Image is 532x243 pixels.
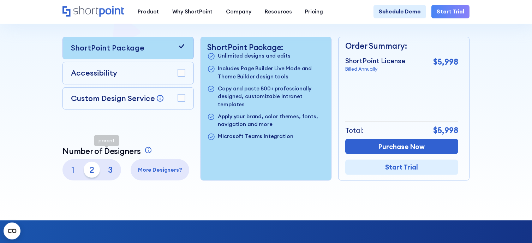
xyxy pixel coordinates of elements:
[131,5,166,18] a: Product
[345,66,405,73] p: Billed Annually
[345,160,458,175] a: Start Trial
[226,8,251,16] div: Company
[218,52,291,61] p: Unlimited designs and edits
[345,139,458,154] a: Purchase Now
[71,42,144,54] p: ShortPoint Package
[299,5,330,18] a: Pricing
[62,146,154,156] a: Number of Designers
[345,40,458,52] p: Order Summary:
[102,162,118,178] p: 3
[71,94,155,103] p: Custom Design Service
[62,146,141,156] p: Number of Designers
[218,113,325,129] p: Apply your brand, color themes, fonts, navigation and more
[84,162,100,178] p: 2
[433,56,458,68] p: $5,998
[166,5,220,18] a: Why ShortPoint
[4,223,20,239] button: Open CMP widget
[207,42,324,52] p: ShortPoint Package:
[431,5,470,18] a: Start Trial
[373,5,426,18] a: Schedule Demo
[65,162,81,178] p: 1
[138,8,159,16] div: Product
[218,65,325,81] p: Includes Page Builder Live Mode and Theme Builder design tools
[172,8,213,16] div: Why ShortPoint
[133,166,187,174] p: More Designers?
[433,124,458,136] p: $5,998
[305,8,323,16] div: Pricing
[405,161,532,243] iframe: Chat Widget
[218,132,293,141] p: Microsoft Teams Integration
[219,5,258,18] a: Company
[258,5,299,18] a: Resources
[218,85,325,109] p: Copy and paste 800+ professionally designed, customizable intranet templates
[62,6,124,17] a: Home
[71,67,117,79] p: Accessibility
[265,8,292,16] div: Resources
[345,56,405,66] p: ShortPoint License
[94,135,119,146] div: parent
[345,125,364,135] p: Total:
